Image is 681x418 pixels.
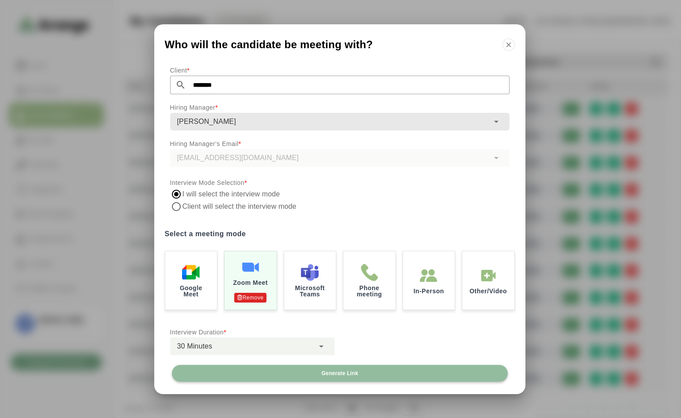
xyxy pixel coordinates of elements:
[234,293,266,303] p: Remove Authentication
[233,280,268,286] p: Zoom Meet
[170,65,510,76] p: Client
[183,188,281,200] label: I will select the interview mode
[469,288,507,294] p: Other/Video
[183,200,298,213] label: Client will select the interview mode
[165,39,373,50] span: Who will the candidate be meeting with?
[479,267,497,284] img: In-Person
[165,228,515,240] label: Select a meeting mode
[350,285,388,297] p: Phone meeting
[301,264,319,281] img: Microsoft Teams
[361,264,378,281] img: Phone meeting
[170,327,335,337] p: Interview Duration
[172,365,508,382] button: Generate Link
[291,285,329,297] p: Microsoft Teams
[170,138,510,149] p: Hiring Manager's Email
[172,285,210,297] p: Google Meet
[321,370,358,377] span: Generate Link
[414,288,444,294] p: In-Person
[420,267,438,284] img: In-Person
[170,102,510,113] p: Hiring Manager
[182,264,200,281] img: Google Meet
[170,177,510,188] p: Interview Mode Selection
[242,258,259,276] img: Zoom Meet
[177,341,213,352] span: 30 Minutes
